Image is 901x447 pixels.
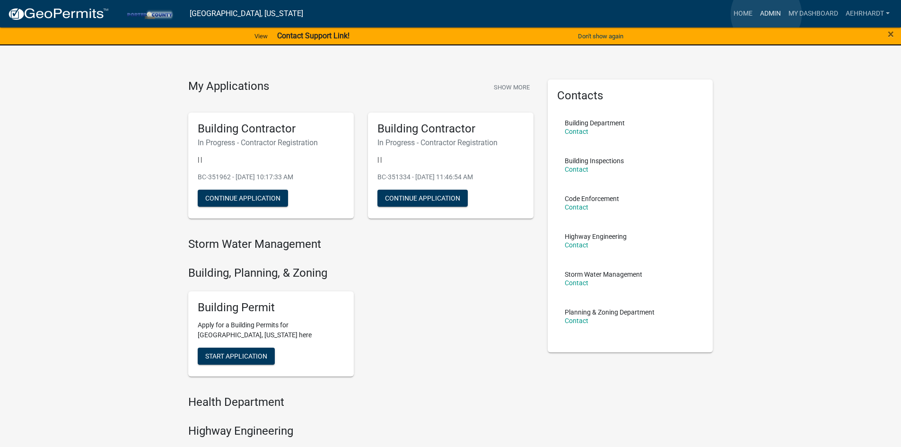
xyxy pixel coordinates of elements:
button: Don't show again [574,28,627,44]
a: aehrhardt [842,5,893,23]
a: Contact [565,166,588,173]
h5: Building Permit [198,301,344,315]
a: [GEOGRAPHIC_DATA], [US_STATE] [190,6,303,22]
h4: Health Department [188,395,534,409]
h6: In Progress - Contractor Registration [377,138,524,147]
h5: Contacts [557,89,704,103]
p: | | [198,155,344,165]
h5: Building Contractor [198,122,344,136]
button: Continue Application [198,190,288,207]
button: Close [888,28,894,40]
a: Contact [565,241,588,249]
h6: In Progress - Contractor Registration [198,138,344,147]
a: Contact [565,203,588,211]
p: Planning & Zoning Department [565,309,655,316]
p: Highway Engineering [565,233,627,240]
h4: My Applications [188,79,269,94]
h5: Building Contractor [377,122,524,136]
h4: Building, Planning, & Zoning [188,266,534,280]
p: Apply for a Building Permits for [GEOGRAPHIC_DATA], [US_STATE] here [198,320,344,340]
p: Storm Water Management [565,271,642,278]
button: Continue Application [377,190,468,207]
p: BC-351334 - [DATE] 11:46:54 AM [377,172,524,182]
p: Building Inspections [565,158,624,164]
p: Code Enforcement [565,195,619,202]
span: × [888,27,894,41]
button: Start Application [198,348,275,365]
a: Admin [756,5,785,23]
a: Contact [565,317,588,324]
button: Show More [490,79,534,95]
strong: Contact Support Link! [277,31,350,40]
a: View [251,28,271,44]
a: Contact [565,279,588,287]
a: My Dashboard [785,5,842,23]
h4: Highway Engineering [188,424,534,438]
img: Porter County, Indiana [116,7,182,20]
a: Contact [565,128,588,135]
h4: Storm Water Management [188,237,534,251]
p: BC-351962 - [DATE] 10:17:33 AM [198,172,344,182]
span: Start Application [205,352,267,359]
a: Home [730,5,756,23]
p: Building Department [565,120,625,126]
p: | | [377,155,524,165]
